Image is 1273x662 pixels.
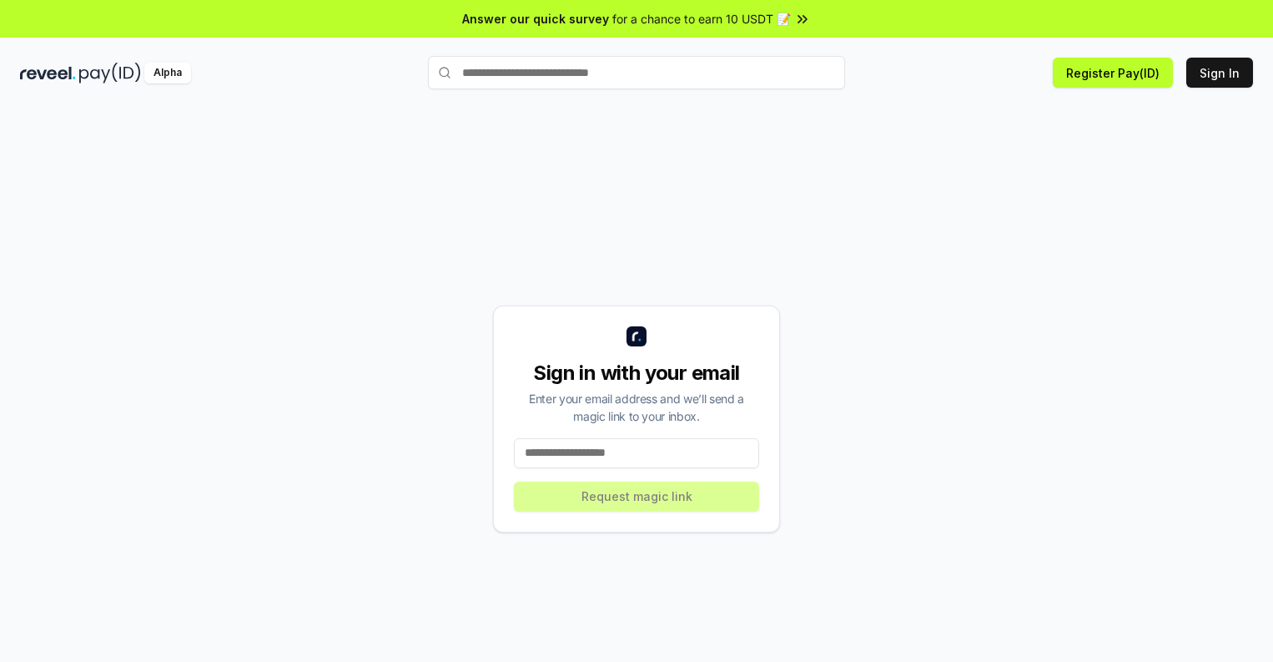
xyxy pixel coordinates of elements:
img: reveel_dark [20,63,76,83]
span: for a chance to earn 10 USDT 📝 [612,10,791,28]
button: Register Pay(ID) [1053,58,1173,88]
button: Sign In [1186,58,1253,88]
img: pay_id [79,63,141,83]
div: Sign in with your email [514,360,759,387]
div: Alpha [144,63,191,83]
span: Answer our quick survey [462,10,609,28]
img: logo_small [626,326,647,346]
div: Enter your email address and we’ll send a magic link to your inbox. [514,390,759,425]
